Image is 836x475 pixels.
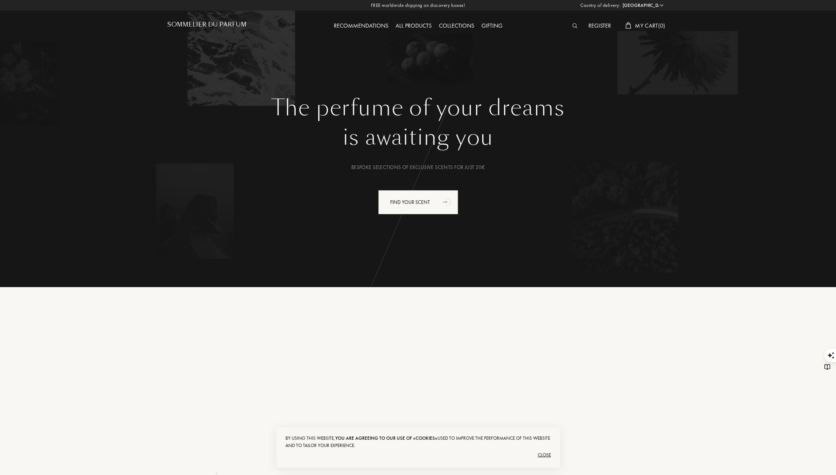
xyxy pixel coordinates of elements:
[285,449,551,461] div: Close
[435,21,478,31] div: Collections
[572,23,578,28] img: search_icn_white.svg
[505,418,655,434] span: 20€ are deducted from your full bottle purchase.
[392,21,435,31] div: All products
[440,194,455,209] div: animation
[392,22,435,29] a: All products
[330,21,392,31] div: Recommendations
[335,435,437,441] span: you are agreeing to our use of «cookies»
[580,2,620,9] span: Country of delivery:
[478,21,506,31] div: Gifting
[173,164,664,171] div: Bespoke selections of exclusive scents for just 20€
[373,190,464,214] a: Find your scentanimation
[625,22,631,29] img: cart_white.svg
[659,3,664,8] img: arrow_w.png
[178,402,331,414] div: 1 . Enter your preferences
[167,21,247,31] a: Sommelier du Parfum
[173,121,664,154] div: is awaiting you
[178,417,331,435] div: Just focus on yourself and on the things you like to smell. We will take care of the heavy liftin...
[435,22,478,29] a: Collections
[342,417,495,435] div: Find your expert recommendations among a selection of the best fragrance brands available.
[285,435,551,449] div: By using this website, used to improve the performance of this website and to tailor your experie...
[478,22,506,29] a: Gifting
[342,402,495,414] div: 2 . Get your personalized selection
[330,22,392,29] a: Recommendations
[505,402,658,414] div: 3 . Receive your sample box
[378,190,458,214] div: Find your scent
[173,95,664,121] h1: The perfume of your dreams
[585,22,615,29] a: Register
[167,21,247,28] h1: Sommelier du Parfum
[585,21,615,31] div: Register
[505,306,658,388] img: box_landing_top.png
[178,303,302,391] img: landing_swipe.png
[635,22,665,29] span: My Cart ( 0 )
[505,418,655,434] span: Love what you are smelling?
